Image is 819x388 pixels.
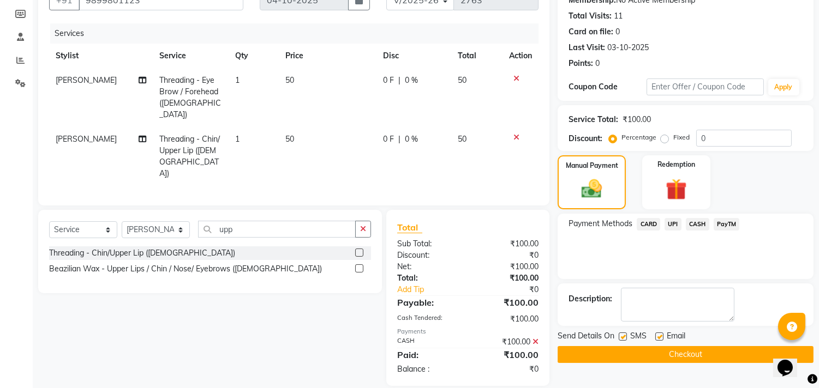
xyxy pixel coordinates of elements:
[614,10,623,22] div: 11
[468,261,547,272] div: ₹100.00
[468,363,547,375] div: ₹0
[49,247,235,259] div: Threading - Chin/Upper Lip ([DEMOGRAPHIC_DATA])
[285,75,294,85] span: 50
[637,218,660,231] span: CARD
[389,296,468,309] div: Payable:
[56,134,117,144] span: [PERSON_NAME]
[389,261,468,272] div: Net:
[468,238,547,250] div: ₹100.00
[468,296,547,309] div: ₹100.00
[458,134,467,144] span: 50
[389,284,481,295] a: Add Tip
[569,58,593,69] div: Points:
[569,81,647,93] div: Coupon Code
[383,134,394,145] span: 0 F
[389,238,468,250] div: Sub Total:
[397,222,422,233] span: Total
[558,330,614,344] span: Send Details On
[389,250,468,261] div: Discount:
[229,44,279,68] th: Qty
[160,75,222,119] span: Threading - Eye Brow / Forehead ([DEMOGRAPHIC_DATA])
[768,79,799,95] button: Apply
[389,272,468,284] div: Total:
[405,134,418,145] span: 0 %
[714,218,740,231] span: PayTM
[398,134,400,145] span: |
[569,42,605,53] div: Last Visit:
[468,336,547,348] div: ₹100.00
[558,346,814,363] button: Checkout
[389,348,468,361] div: Paid:
[569,114,618,125] div: Service Total:
[686,218,709,231] span: CASH
[673,132,690,142] label: Fixed
[405,75,418,86] span: 0 %
[569,218,632,229] span: Payment Methods
[389,313,468,325] div: Cash Tendered:
[279,44,376,68] th: Price
[659,176,694,203] img: _gift.svg
[621,132,656,142] label: Percentage
[615,26,620,38] div: 0
[458,75,467,85] span: 50
[569,26,613,38] div: Card on file:
[285,134,294,144] span: 50
[647,78,763,95] input: Enter Offer / Coupon Code
[389,336,468,348] div: CASH
[468,313,547,325] div: ₹100.00
[397,327,539,336] div: Payments
[389,363,468,375] div: Balance :
[468,272,547,284] div: ₹100.00
[575,177,608,201] img: _cash.svg
[452,44,503,68] th: Total
[376,44,451,68] th: Disc
[56,75,117,85] span: [PERSON_NAME]
[49,263,322,275] div: Beazilian Wax - Upper Lips / Chin / Nose/ Eyebrows ([DEMOGRAPHIC_DATA])
[569,293,612,305] div: Description:
[50,23,547,44] div: Services
[160,134,220,178] span: Threading - Chin/Upper Lip ([DEMOGRAPHIC_DATA])
[566,161,618,171] label: Manual Payment
[481,284,547,295] div: ₹0
[607,42,649,53] div: 03-10-2025
[657,160,695,169] label: Redemption
[773,344,808,377] iframe: chat widget
[383,75,394,86] span: 0 F
[667,330,685,344] span: Email
[398,75,400,86] span: |
[630,330,647,344] span: SMS
[665,218,681,231] span: UPI
[235,134,240,144] span: 1
[153,44,229,68] th: Service
[503,44,539,68] th: Action
[569,10,612,22] div: Total Visits:
[468,250,547,261] div: ₹0
[198,221,356,238] input: Search or Scan
[569,133,602,144] div: Discount:
[623,114,651,125] div: ₹100.00
[49,44,153,68] th: Stylist
[468,348,547,361] div: ₹100.00
[235,75,240,85] span: 1
[595,58,600,69] div: 0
